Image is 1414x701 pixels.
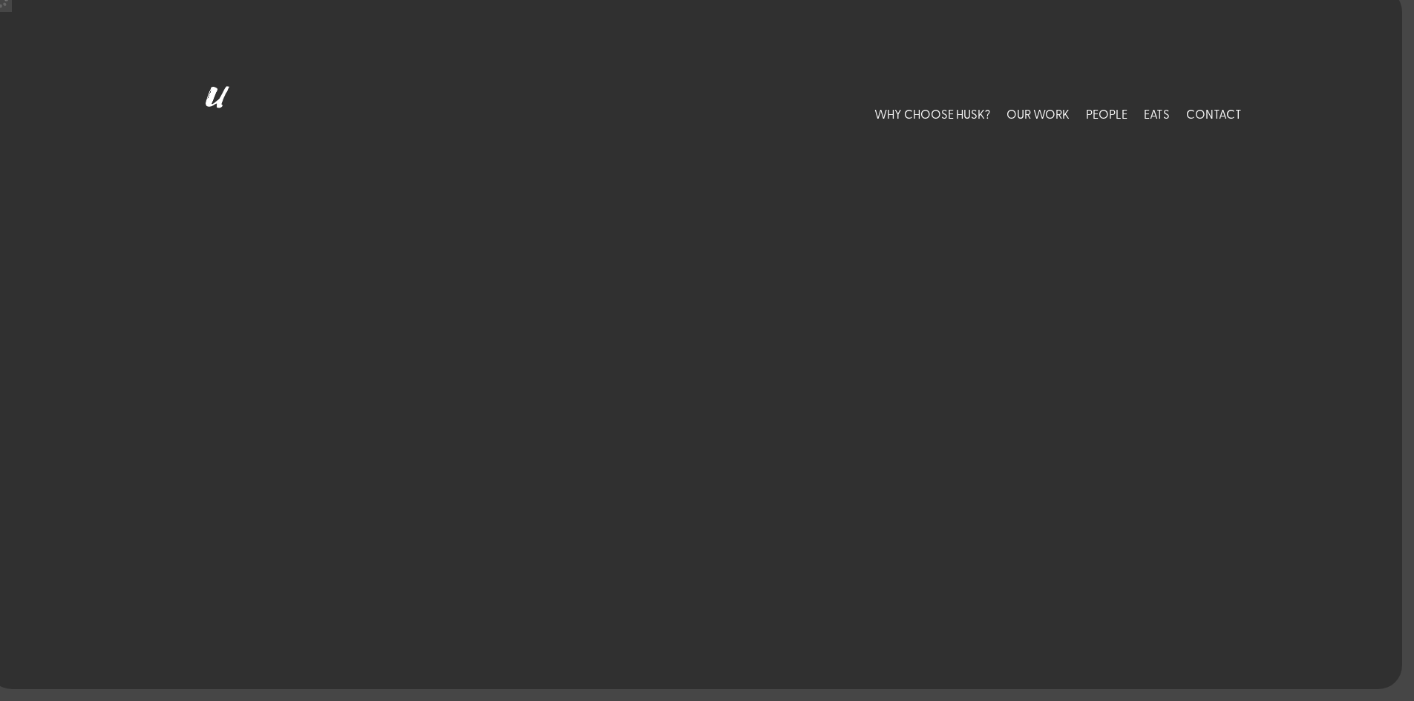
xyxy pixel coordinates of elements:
a: OUR WORK [1007,80,1070,146]
a: WHY CHOOSE HUSK? [874,80,990,146]
a: EATS [1144,80,1170,146]
img: Husk logo [173,80,255,146]
a: CONTACT [1186,80,1242,146]
a: PEOPLE [1086,80,1127,146]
